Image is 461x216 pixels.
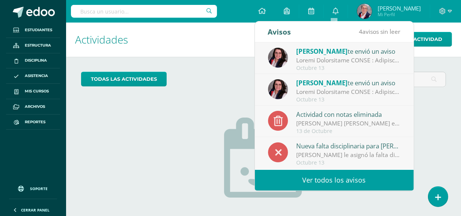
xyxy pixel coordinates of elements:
img: cb4066c05fad8c9475a4354f73f48469.png [357,4,372,19]
input: Busca un usuario... [71,5,217,18]
span: Actividad [413,32,442,46]
a: Ver todos los avisos [255,170,414,190]
span: Estudiantes [25,27,52,33]
a: Soporte [9,178,57,197]
div: Actividad con notas eliminada [296,109,401,119]
img: 7bf5a61dcc6a8cd2d5c7565438fc945d.png [268,79,288,99]
span: Estructura [25,42,51,48]
a: Mis cursos [6,84,60,99]
div: 13 de Octubre [296,128,401,134]
div: Charla Informativa HELPS : Estimados padres de familia: Reciban un cordial saludo. Por medio de l... [296,56,401,65]
a: Asistencia [6,68,60,84]
span: 4 [359,27,363,36]
a: Estudiantes [6,23,60,38]
span: Mi Perfil [378,11,421,18]
div: [PERSON_NAME] [PERSON_NAME] eliminó una actividad en Literature Ingles I Curso Secundaria [296,119,401,128]
span: [PERSON_NAME] [296,79,348,87]
div: Octubre 13 [296,65,401,71]
span: Mis cursos [25,88,49,94]
a: todas las Actividades [81,72,167,86]
div: te envió un aviso [296,46,401,56]
span: Cerrar panel [21,207,50,213]
span: Archivos [25,104,45,110]
div: Nueva falta disciplinaria para [PERSON_NAME][GEOGRAPHIC_DATA] [296,141,401,151]
a: Archivos [6,99,60,115]
a: Actividad [396,32,452,47]
img: 7bf5a61dcc6a8cd2d5c7565438fc945d.png [268,48,288,68]
span: Soporte [30,186,48,191]
h1: Actividades [75,23,452,57]
a: Disciplina [6,53,60,69]
div: Octubre 13 [296,160,401,166]
div: Avisos [268,21,291,42]
span: [PERSON_NAME] [378,5,421,12]
a: Estructura [6,38,60,53]
span: avisos sin leer [359,27,401,36]
span: Asistencia [25,73,48,79]
a: Reportes [6,115,60,130]
span: Disciplina [25,57,47,63]
div: [PERSON_NAME] le asignó la falta disciplinaria 'Académico: No entregó tarea' al alumno [PERSON_NA... [296,151,401,159]
div: Charla Informativa HELPS : Estimados padres de familia: Reciban un cordial saludo. Por medio de l... [296,88,401,96]
div: Octubre 13 [296,97,401,103]
span: Reportes [25,119,45,125]
div: te envió un aviso [296,78,401,88]
span: [PERSON_NAME] [296,47,348,56]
